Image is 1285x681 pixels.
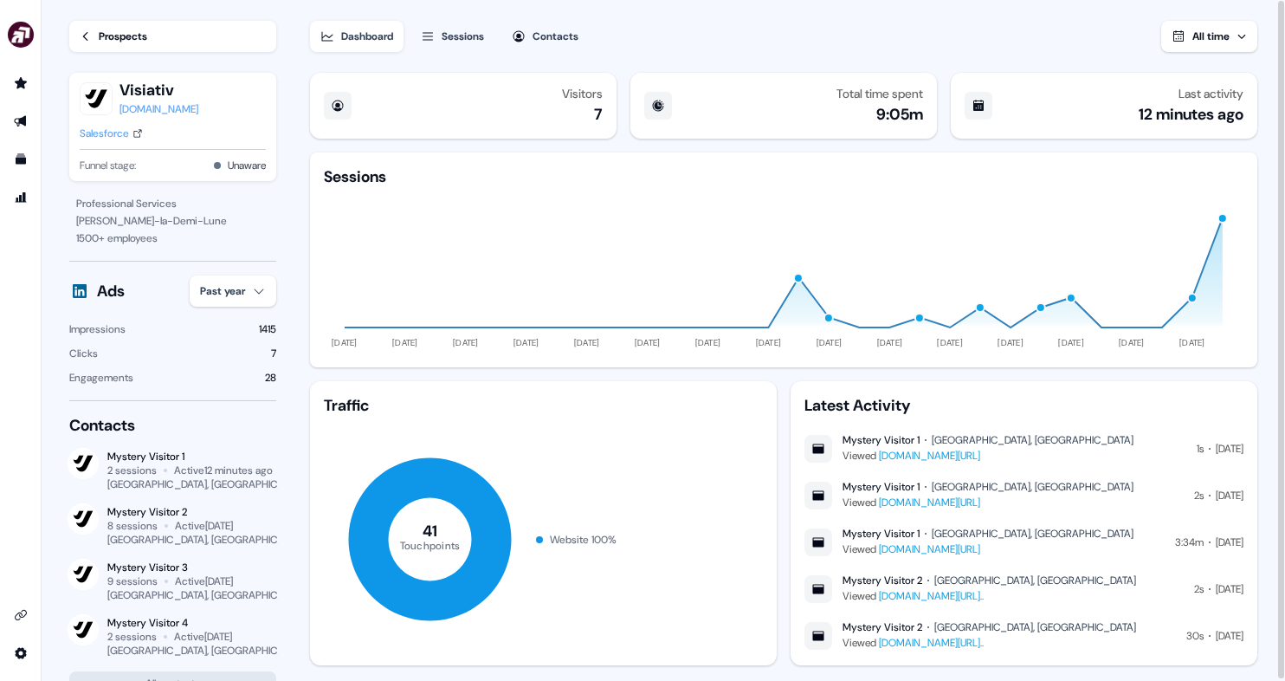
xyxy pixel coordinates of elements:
div: Contacts [533,28,578,45]
div: Traffic [324,395,763,416]
span: Funnel stage: [80,157,136,174]
div: [GEOGRAPHIC_DATA], [GEOGRAPHIC_DATA] [107,644,311,658]
div: [GEOGRAPHIC_DATA], [GEOGRAPHIC_DATA] [932,433,1133,447]
div: Prospects [99,28,147,45]
div: 12 minutes ago [1139,104,1243,125]
div: [GEOGRAPHIC_DATA], [GEOGRAPHIC_DATA] [107,588,311,602]
tspan: [DATE] [695,337,721,348]
a: Salesforce [80,125,143,142]
div: 28 [265,369,276,386]
div: 2 sessions [107,464,157,477]
tspan: [DATE] [453,337,479,348]
button: Visiativ [119,80,198,101]
tspan: [DATE] [938,337,964,348]
div: Impressions [69,321,126,338]
div: Visitors [562,87,603,101]
button: Sessions [410,21,494,52]
tspan: [DATE] [998,337,1024,348]
div: [GEOGRAPHIC_DATA], [GEOGRAPHIC_DATA] [107,477,311,491]
div: Mystery Visitor 2 [843,574,922,587]
div: [GEOGRAPHIC_DATA], [GEOGRAPHIC_DATA] [107,533,311,547]
div: [GEOGRAPHIC_DATA], [GEOGRAPHIC_DATA] [934,620,1136,634]
div: Viewed [843,494,1133,511]
div: Sessions [442,28,484,45]
div: [DATE] [1216,487,1243,504]
div: 1500 + employees [76,230,269,247]
tspan: [DATE] [513,337,539,348]
div: Viewed [843,587,1136,605]
a: [DOMAIN_NAME][URL].. [879,589,984,603]
div: 30s [1186,627,1204,645]
div: [DATE] [1216,440,1243,457]
a: [DOMAIN_NAME][URL] [879,449,980,463]
tspan: [DATE] [392,337,418,348]
div: Active 12 minutes ago [174,464,273,477]
div: Engagements [69,369,133,386]
a: Go to integrations [7,601,35,629]
div: [DATE] [1216,627,1243,645]
div: Contacts [69,415,276,436]
div: Active [DATE] [175,574,233,588]
div: 3:34m [1175,534,1204,551]
div: Mystery Visitor 1 [843,527,920,541]
div: [GEOGRAPHIC_DATA], [GEOGRAPHIC_DATA] [932,527,1133,541]
div: Mystery Visitor 1 [843,433,920,447]
tspan: [DATE] [1179,337,1205,348]
a: Go to prospects [7,69,35,97]
tspan: [DATE] [635,337,661,348]
div: Active [DATE] [174,630,232,644]
a: Prospects [69,21,276,52]
div: 2s [1194,487,1204,504]
a: Go to integrations [7,639,35,667]
tspan: [DATE] [756,337,782,348]
a: [DOMAIN_NAME][URL].. [879,636,984,650]
button: All time [1161,21,1257,52]
div: Viewed [843,634,1136,652]
div: [DATE] [1216,534,1243,551]
div: 2 sessions [107,630,157,644]
div: [GEOGRAPHIC_DATA], [GEOGRAPHIC_DATA] [934,574,1136,587]
div: Viewed [843,541,1133,558]
button: Unaware [228,157,266,174]
div: Professional Services [76,195,269,212]
span: All time [1192,29,1230,43]
div: 9 sessions [107,574,158,588]
div: [DATE] [1216,580,1243,598]
tspan: 41 [423,521,438,542]
tspan: [DATE] [1119,337,1145,348]
button: Contacts [501,21,589,52]
button: Dashboard [310,21,404,52]
tspan: [DATE] [332,337,358,348]
div: 1415 [259,321,276,338]
div: 7 [271,345,276,362]
div: Mystery Visitor 2 [843,620,922,634]
div: 8 sessions [107,519,158,533]
div: 9:05m [876,104,923,125]
div: [PERSON_NAME]-la-Demi-Lune [76,212,269,230]
div: Mystery Visitor 3 [107,561,276,574]
div: Viewed [843,447,1133,464]
tspan: [DATE] [574,337,600,348]
div: Mystery Visitor 4 [107,616,276,630]
tspan: Touchpoints [400,538,461,552]
div: Website 100 % [550,531,617,548]
div: 7 [594,104,603,125]
div: Ads [97,281,125,302]
div: Active [DATE] [175,519,233,533]
tspan: [DATE] [817,337,843,348]
div: Mystery Visitor 2 [107,505,276,519]
div: Mystery Visitor 1 [107,450,276,464]
tspan: [DATE] [1058,337,1084,348]
a: [DOMAIN_NAME][URL] [879,496,980,509]
div: Total time spent [836,87,923,101]
div: Dashboard [341,28,393,45]
div: Clicks [69,345,98,362]
div: Mystery Visitor 1 [843,480,920,494]
div: 1s [1197,440,1204,457]
div: Sessions [324,166,386,187]
a: [DOMAIN_NAME] [119,101,198,118]
div: Salesforce [80,125,129,142]
div: 2s [1194,580,1204,598]
a: Go to outbound experience [7,107,35,135]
